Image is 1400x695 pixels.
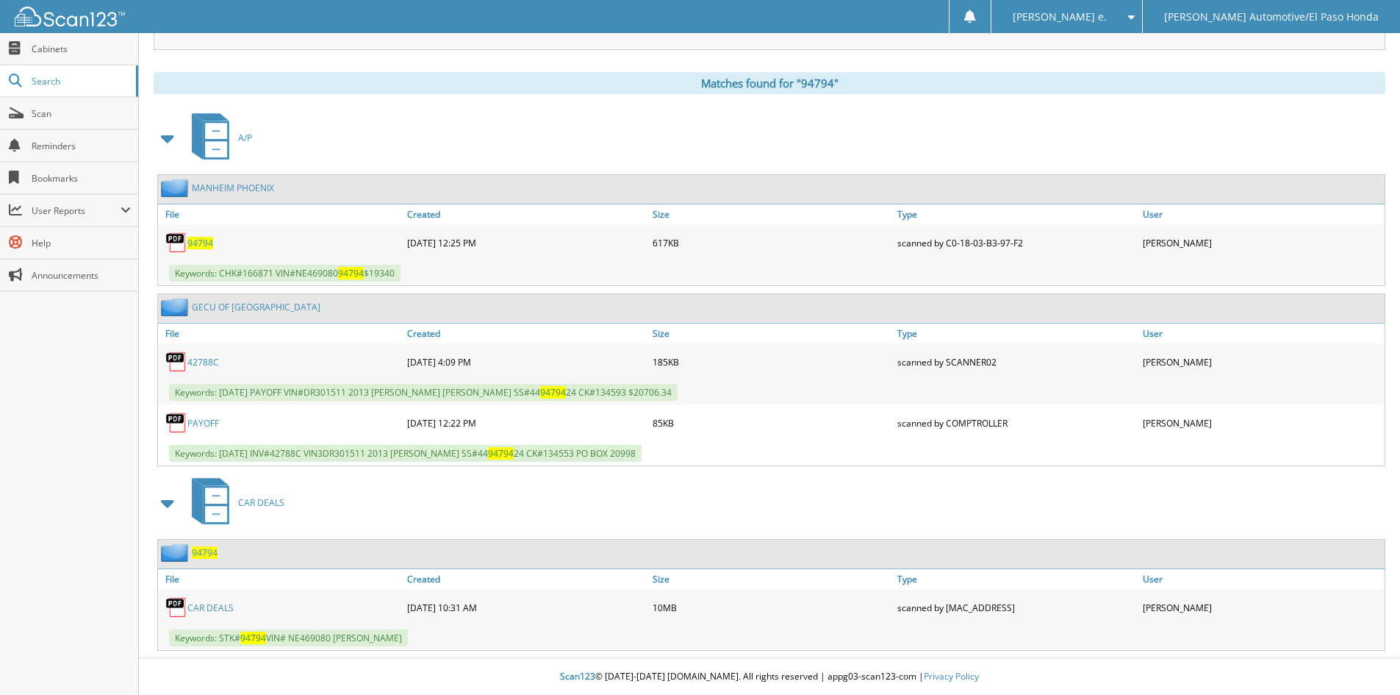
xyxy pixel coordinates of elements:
[403,569,649,589] a: Created
[1139,593,1385,622] div: [PERSON_NAME]
[238,496,284,509] span: CAR DEALS
[32,237,131,249] span: Help
[158,569,403,589] a: File
[183,109,252,167] a: A/P
[894,569,1139,589] a: Type
[649,593,894,622] div: 10MB
[169,630,408,646] span: Keywords: STK# VIN# NE469080 [PERSON_NAME]
[187,356,219,368] a: 42788C
[32,107,131,120] span: Scan
[403,408,649,438] div: [DATE] 12:22 PM
[1139,569,1385,589] a: User
[649,228,894,257] div: 617KB
[924,670,979,682] a: Privacy Policy
[1013,13,1107,21] span: [PERSON_NAME] e.
[1139,347,1385,377] div: [PERSON_NAME]
[32,269,131,282] span: Announcements
[165,232,187,254] img: PDF.png
[1139,324,1385,343] a: User
[165,596,187,619] img: PDF.png
[192,546,218,559] a: 94794
[158,324,403,343] a: File
[169,445,642,462] span: Keywords: [DATE] INV#42788C VIN3DR301511 2013 [PERSON_NAME] SS#44 24 CK#134553 PO BOX 20998
[1139,228,1385,257] div: [PERSON_NAME]
[165,412,187,434] img: PDF.png
[649,324,894,343] a: Size
[894,324,1139,343] a: Type
[403,204,649,224] a: Created
[894,228,1139,257] div: scanned by C0-18-03-B3-97-F2
[403,324,649,343] a: Created
[488,447,514,460] span: 94794
[187,602,234,614] a: CAR DEALS
[32,43,131,55] span: Cabinets
[1139,204,1385,224] a: User
[187,417,219,430] a: PAYOFF
[32,75,129,88] span: Search
[338,267,364,279] span: 94794
[560,670,595,682] span: Scan123
[32,204,121,217] span: User Reports
[403,347,649,377] div: [DATE] 4:09 PM
[649,347,894,377] div: 185KB
[192,301,320,313] a: GECU OF [GEOGRAPHIC_DATA]
[403,593,649,622] div: [DATE] 10:31 AM
[158,204,403,224] a: File
[649,204,894,224] a: Size
[154,72,1385,94] div: Matches found for "94794"
[649,569,894,589] a: Size
[403,228,649,257] div: [DATE] 12:25 PM
[187,237,213,249] a: 94794
[192,182,274,194] a: MANHEIM PHOENIX
[183,474,284,532] a: CAR DEALS
[169,384,678,401] span: Keywords: [DATE] PAYOFF VIN#DR301511 2013 [PERSON_NAME] [PERSON_NAME] SS#44 24 CK#134593 $20706.34
[894,593,1139,622] div: scanned by [MAC_ADDRESS]
[540,386,566,399] span: 94794
[894,347,1139,377] div: scanned by SCANNER02
[161,543,192,562] img: folder2.png
[894,408,1139,438] div: scanned by COMPTROLLER
[32,140,131,152] span: Reminders
[894,204,1139,224] a: Type
[649,408,894,438] div: 85KB
[15,7,125,26] img: scan123-logo-white.svg
[1327,624,1400,695] iframe: Chat Widget
[1139,408,1385,438] div: [PERSON_NAME]
[1164,13,1379,21] span: [PERSON_NAME] Automotive/El Paso Honda
[238,132,252,144] span: A/P
[161,298,192,316] img: folder2.png
[161,179,192,197] img: folder2.png
[240,632,266,644] span: 94794
[165,351,187,373] img: PDF.png
[32,172,131,185] span: Bookmarks
[139,659,1400,695] div: © [DATE]-[DATE] [DOMAIN_NAME]. All rights reserved | appg03-scan123-com |
[169,265,401,282] span: Keywords: CHK#166871 VIN#NE469080 $19340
